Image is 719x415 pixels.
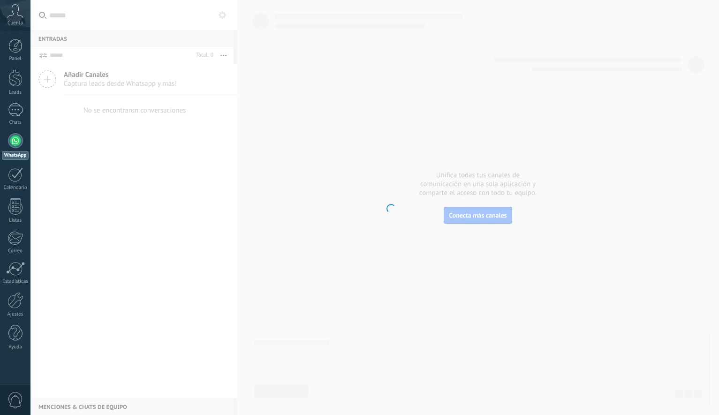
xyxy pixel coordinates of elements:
[2,344,29,350] div: Ayuda
[2,90,29,96] div: Leads
[2,311,29,317] div: Ajustes
[2,120,29,126] div: Chats
[2,56,29,62] div: Panel
[8,20,23,26] span: Cuenta
[2,151,29,160] div: WhatsApp
[2,218,29,224] div: Listas
[2,185,29,191] div: Calendario
[2,248,29,254] div: Correo
[2,279,29,285] div: Estadísticas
